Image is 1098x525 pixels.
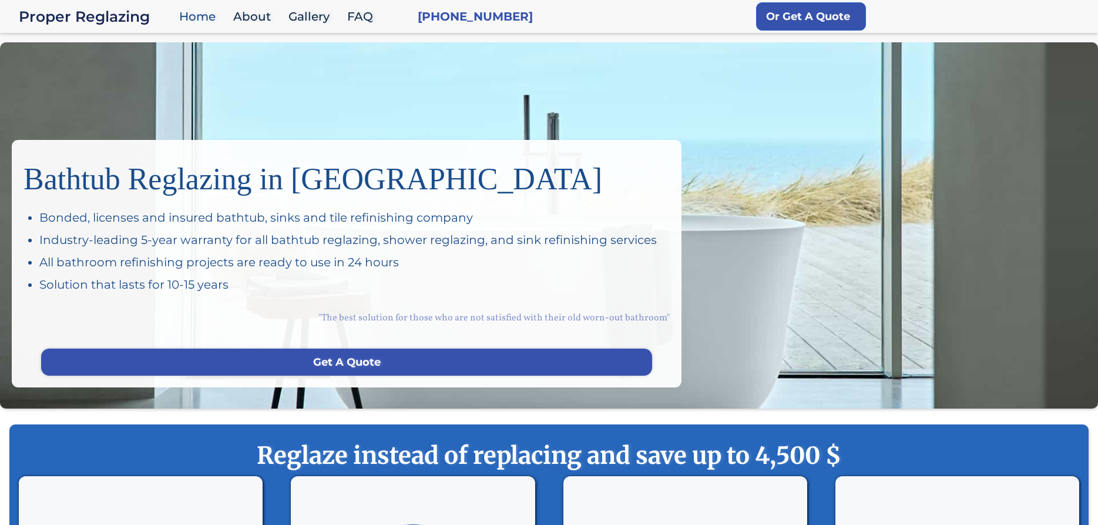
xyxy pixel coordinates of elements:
[41,349,652,376] a: Get A Quote
[39,232,670,248] div: Industry-leading 5-year warranty for all bathtub reglazing, shower reglazing, and sink refinishin...
[23,152,670,198] h1: Bathtub Reglazing in [GEOGRAPHIC_DATA]
[341,4,385,29] a: FAQ
[39,254,670,270] div: All bathroom refinishing projects are ready to use in 24 hours
[33,441,1065,470] strong: Reglaze instead of replacing and save up to 4,500 $
[227,4,283,29] a: About
[23,299,670,337] div: "The best solution for those who are not satisfied with their old worn-out bathroom"
[19,8,173,25] a: home
[756,2,866,31] a: Or Get A Quote
[39,209,670,226] div: Bonded, licenses and insured bathtub, sinks and tile refinishing company
[19,8,173,25] div: Proper Reglazing
[39,276,670,293] div: Solution that lasts for 10-15 years
[173,4,227,29] a: Home
[283,4,341,29] a: Gallery
[418,8,533,25] a: [PHONE_NUMBER]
